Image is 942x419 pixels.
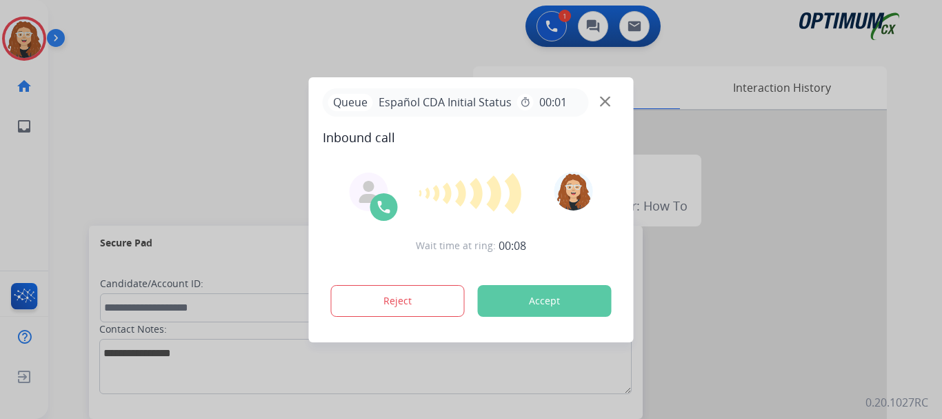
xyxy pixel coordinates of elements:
span: Inbound call [323,128,620,147]
button: Accept [478,285,612,317]
p: 0.20.1027RC [865,394,928,411]
span: 00:08 [499,237,526,254]
p: Queue [328,94,373,111]
img: agent-avatar [358,181,380,203]
span: 00:01 [539,94,567,110]
img: call-icon [376,199,392,215]
span: Español CDA Initial Status [373,94,517,110]
mat-icon: timer [520,97,531,108]
img: close-button [600,96,610,106]
button: Reject [331,285,465,317]
span: Wait time at ring: [416,239,496,253]
img: avatar [554,172,592,211]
